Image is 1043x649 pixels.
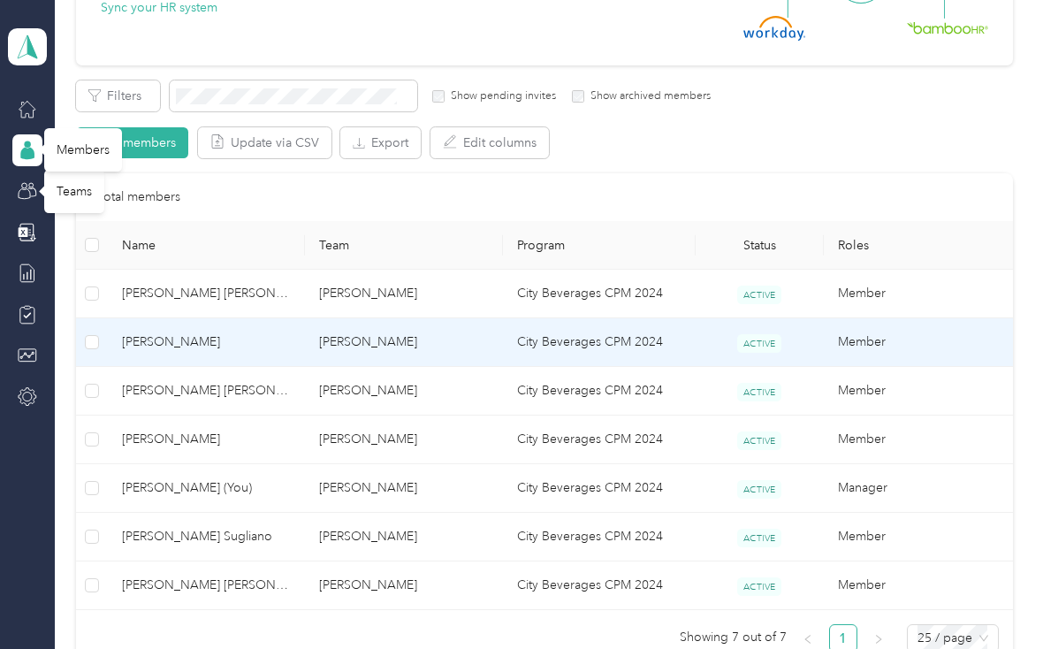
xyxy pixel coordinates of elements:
[76,127,188,158] button: Invite members
[305,513,502,561] td: Osoria
[198,127,331,158] button: Update via CSV
[90,187,180,207] p: 7 Total members
[503,318,696,367] td: City Beverages CPM 2024
[305,416,502,464] td: Osoria
[44,170,104,213] div: Teams
[305,221,502,270] th: Team
[737,480,781,499] span: ACTIVE
[122,332,291,352] span: [PERSON_NAME]
[305,367,502,416] td: Osoria
[108,464,305,513] td: Jonathan Osoria Delgado (You)
[743,16,805,41] img: Workday
[824,513,1021,561] td: Member
[944,550,1043,649] iframe: Everlance-gr Chat Button Frame
[503,464,696,513] td: City Beverages CPM 2024
[430,127,549,158] button: Edit columns
[824,464,1021,513] td: Manager
[824,270,1021,318] td: Member
[503,270,696,318] td: City Beverages CPM 2024
[803,634,813,645] span: left
[737,334,781,353] span: ACTIVE
[122,576,291,595] span: [PERSON_NAME] [PERSON_NAME]
[824,367,1021,416] td: Member
[122,238,291,253] span: Name
[108,270,305,318] td: Carlos J. Negron Santana
[824,416,1021,464] td: Member
[108,561,305,610] td: Luis M. Feliciano Figueroa
[122,478,291,498] span: [PERSON_NAME] (You)
[108,367,305,416] td: Kennedy F. Castro
[503,367,696,416] td: City Beverages CPM 2024
[122,430,291,449] span: [PERSON_NAME]
[108,318,305,367] td: Reginald D. Litman
[122,381,291,401] span: [PERSON_NAME] [PERSON_NAME]
[503,416,696,464] td: City Beverages CPM 2024
[737,529,781,547] span: ACTIVE
[108,513,305,561] td: Lucas N. Sugliano
[108,416,305,464] td: Daniel Pacheco
[737,286,781,304] span: ACTIVE
[305,464,502,513] td: Osoria
[737,431,781,450] span: ACTIVE
[824,318,1021,367] td: Member
[122,284,291,303] span: [PERSON_NAME] [PERSON_NAME]
[503,561,696,610] td: City Beverages CPM 2024
[907,21,988,34] img: BambooHR
[108,221,305,270] th: Name
[305,561,502,610] td: Osoria
[873,634,884,645] span: right
[737,383,781,401] span: ACTIVE
[824,221,1022,270] th: Roles
[584,88,711,104] label: Show archived members
[737,577,781,596] span: ACTIVE
[305,318,502,367] td: Osoria
[445,88,556,104] label: Show pending invites
[503,513,696,561] td: City Beverages CPM 2024
[503,221,696,270] th: Program
[696,221,824,270] th: Status
[824,561,1021,610] td: Member
[122,527,291,546] span: [PERSON_NAME] Sugliano
[305,270,502,318] td: Osoria
[340,127,421,158] button: Export
[44,128,122,172] div: Members
[76,80,160,111] button: Filters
